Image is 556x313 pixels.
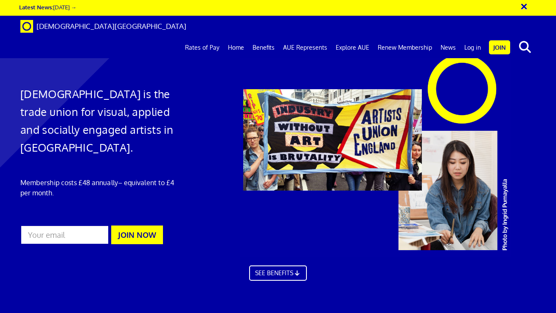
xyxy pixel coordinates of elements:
a: Benefits [248,37,279,58]
a: Renew Membership [373,37,436,58]
a: Brand [DEMOGRAPHIC_DATA][GEOGRAPHIC_DATA] [14,16,193,37]
a: AUE Represents [279,37,331,58]
a: Explore AUE [331,37,373,58]
a: Log in [460,37,485,58]
a: News [436,37,460,58]
a: Join [489,40,510,54]
strong: Latest News: [19,3,53,11]
a: Latest News:[DATE] → [19,3,76,11]
button: JOIN NOW [111,226,163,244]
a: Rates of Pay [181,37,224,58]
a: SEE BENEFITS [249,265,307,281]
span: [DEMOGRAPHIC_DATA][GEOGRAPHIC_DATA] [37,22,186,31]
h1: [DEMOGRAPHIC_DATA] is the trade union for visual, applied and socially engaged artists in [GEOGRA... [20,85,184,156]
button: search [512,38,538,56]
a: Home [224,37,248,58]
p: Membership costs £48 annually – equivalent to £4 per month. [20,178,184,198]
input: Your email [20,225,109,245]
